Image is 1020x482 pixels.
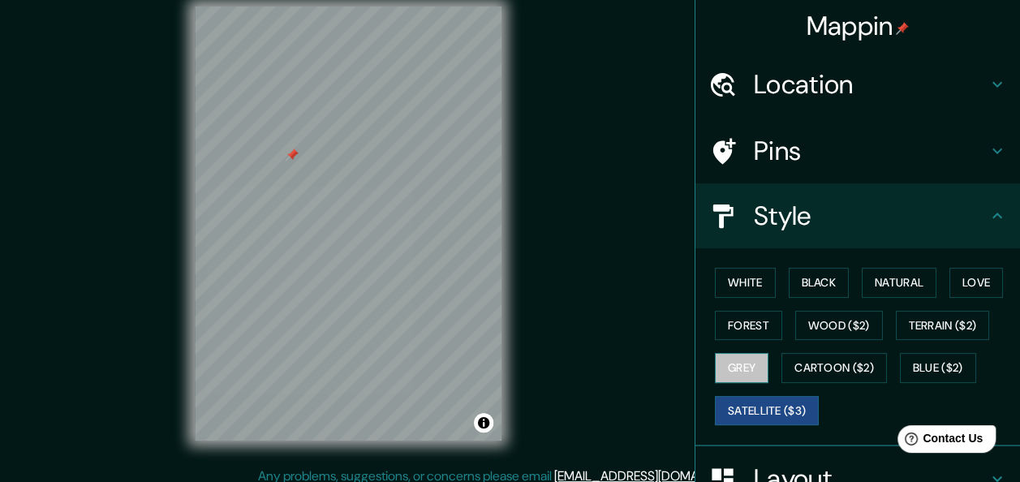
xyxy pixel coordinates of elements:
[754,68,988,101] h4: Location
[896,311,990,341] button: Terrain ($2)
[789,268,850,298] button: Black
[195,6,501,441] canvas: Map
[695,183,1020,248] div: Style
[715,396,819,426] button: Satellite ($3)
[695,52,1020,117] div: Location
[876,419,1002,464] iframe: Help widget launcher
[896,22,909,35] img: pin-icon.png
[715,353,768,383] button: Grey
[807,10,910,42] h4: Mappin
[474,413,493,433] button: Toggle attribution
[781,353,887,383] button: Cartoon ($2)
[862,268,936,298] button: Natural
[715,311,782,341] button: Forest
[795,311,883,341] button: Wood ($2)
[900,353,976,383] button: Blue ($2)
[695,118,1020,183] div: Pins
[715,268,776,298] button: White
[949,268,1003,298] button: Love
[754,135,988,167] h4: Pins
[754,200,988,232] h4: Style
